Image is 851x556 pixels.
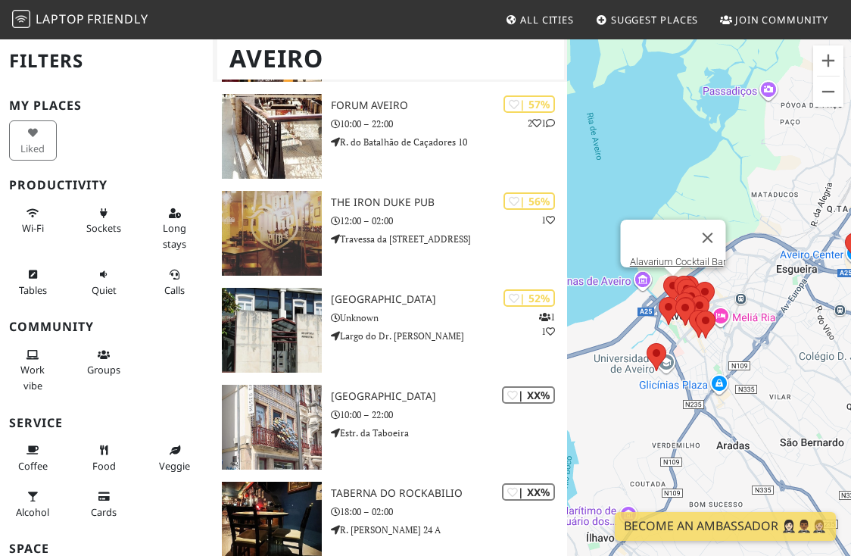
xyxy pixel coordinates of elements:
[92,283,117,297] span: Quiet
[9,342,57,398] button: Work vibe
[503,192,555,210] div: | 56%
[151,262,198,302] button: Calls
[9,320,204,334] h3: Community
[499,6,580,33] a: All Cities
[217,38,564,80] h1: Aveiro
[92,459,116,473] span: Food
[331,523,567,537] p: R. [PERSON_NAME] 24 A
[9,201,57,241] button: Wi-Fi
[22,221,44,235] span: Stable Wi-Fi
[503,95,555,113] div: | 57%
[151,201,198,256] button: Long stays
[331,99,567,112] h3: Forum Aveiro
[629,256,725,267] a: Alavarium Cocktail Bar
[331,504,567,519] p: 18:00 – 02:00
[151,438,198,478] button: Veggie
[18,459,48,473] span: Coffee
[80,438,128,478] button: Food
[9,416,204,430] h3: Service
[86,221,121,235] span: Power sockets
[16,505,49,519] span: Alcohol
[539,310,555,339] p: 1 1
[813,77,843,107] button: Reduzir
[213,288,567,373] a: Biblioteca Municipal de Aveiro | 52% 11 [GEOGRAPHIC_DATA] Unknown Largo do Dr. [PERSON_NAME]
[9,98,204,113] h3: My Places
[9,178,204,192] h3: Productivity
[528,116,555,130] p: 2 1
[36,11,85,27] span: Laptop
[813,45,843,76] button: Ampliar
[735,13,828,27] span: Join Community
[9,484,57,524] button: Alcohol
[87,363,120,376] span: Group tables
[80,342,128,383] button: Groups
[502,483,555,501] div: | XX%
[213,385,567,470] a: Aveiro Center | XX% [GEOGRAPHIC_DATA] 10:00 – 22:00 Estr. da Taboeira
[331,117,567,131] p: 10:00 – 22:00
[331,426,567,440] p: Estr. da Taboeira
[331,390,567,403] h3: [GEOGRAPHIC_DATA]
[222,385,322,470] img: Aveiro Center
[91,505,117,519] span: Credit cards
[9,438,57,478] button: Coffee
[9,38,204,84] h2: Filters
[213,94,567,179] a: Forum Aveiro | 57% 21 Forum Aveiro 10:00 – 22:00 R. do Batalhão de Caçadores 10
[331,214,567,228] p: 12:00 – 02:00
[590,6,705,33] a: Suggest Places
[611,13,699,27] span: Suggest Places
[213,191,567,276] a: The Iron Duke Pub | 56% 1 The Iron Duke Pub 12:00 – 02:00 Travessa da [STREET_ADDRESS]
[331,232,567,246] p: Travessa da [STREET_ADDRESS]
[331,196,567,209] h3: The Iron Duke Pub
[80,262,128,302] button: Quiet
[331,135,567,149] p: R. do Batalhão de Caçadores 10
[164,283,185,297] span: Video/audio calls
[222,288,322,373] img: Biblioteca Municipal de Aveiro
[520,13,574,27] span: All Cities
[20,363,45,392] span: People working
[331,408,567,422] p: 10:00 – 22:00
[502,386,555,404] div: | XX%
[163,221,186,250] span: Long stays
[714,6,834,33] a: Join Community
[331,293,567,306] h3: [GEOGRAPHIC_DATA]
[159,459,190,473] span: Veggie
[503,289,555,307] div: | 52%
[331,487,567,500] h3: Taberna do Rockabilio
[222,191,322,276] img: The Iron Duke Pub
[80,484,128,524] button: Cards
[12,10,30,28] img: LaptopFriendly
[9,262,57,302] button: Tables
[19,283,47,297] span: Work-friendly tables
[689,220,725,256] button: Fechar
[12,7,148,33] a: LaptopFriendly LaptopFriendly
[9,542,204,556] h3: Space
[222,94,322,179] img: Forum Aveiro
[87,11,148,27] span: Friendly
[80,201,128,241] button: Sockets
[331,329,567,343] p: Largo do Dr. [PERSON_NAME]
[331,311,567,325] p: Unknown
[541,213,555,227] p: 1
[615,512,836,541] a: Become an Ambassador 🤵🏻‍♀️🤵🏾‍♂️🤵🏼‍♀️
